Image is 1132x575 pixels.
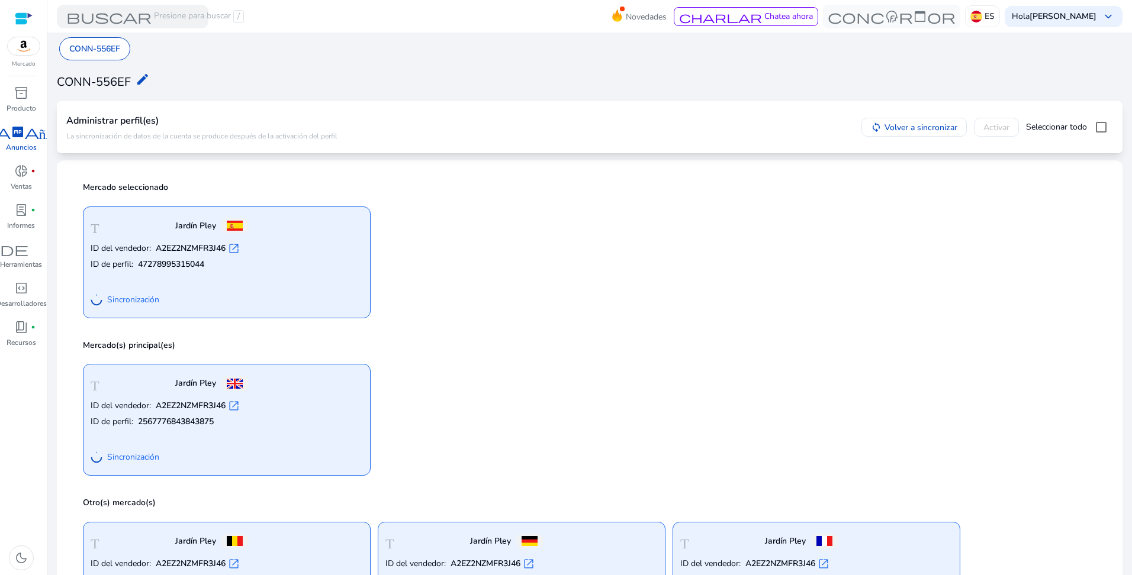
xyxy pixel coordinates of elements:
[674,7,818,26] button: charlarChatea ahora
[385,534,465,548] span: Tienda
[154,10,231,23] font: Presione para buscar
[7,337,36,348] p: Recursos
[679,11,762,23] span: charlar
[14,164,28,178] span: donut_small
[764,11,813,22] span: Chatea ahora
[91,534,171,548] span: Tienda
[12,60,36,69] p: Mercado
[7,220,35,231] p: Informes
[107,294,159,306] span: Sincronización
[138,416,214,428] b: 2567776843843875
[14,203,28,217] span: lab_profile
[680,558,741,570] span: ID del vendedor:
[175,377,216,389] b: Jardín Pley
[1101,9,1115,24] span: keyboard_arrow_down
[823,5,960,28] button: concentrador
[11,181,32,192] p: Ventas
[91,558,151,570] span: ID del vendedor:
[14,281,28,295] span: code_blocks
[91,400,151,412] span: ID del vendedor:
[83,340,1104,351] p: Mercado(s) principal(es)
[91,243,151,254] span: ID del vendedor:
[14,320,28,334] span: book_4
[57,75,131,89] h3: CONN-556EF
[871,122,882,133] mat-icon: sync
[31,208,36,212] span: fiber_manual_record
[156,400,226,412] b: A2EZ2NZMFR3J46
[451,558,520,570] b: A2EZ2NZMFR3J46
[765,535,806,547] b: Jardín Pley
[385,558,446,570] span: ID del vendedor:
[818,558,829,570] span: open_in_new
[970,11,982,22] img: es.svg
[680,534,760,548] span: Tienda
[626,7,667,27] span: Novedades
[470,535,511,547] b: Jardín Pley
[138,259,204,270] b: 47278995315044
[1012,12,1096,21] p: Hola
[861,118,967,137] button: Volver a sincronizar
[175,535,216,547] b: Jardín Pley
[83,182,1104,193] p: Mercado seleccionado
[69,43,120,55] p: CONN-556EF
[885,121,957,134] span: Volver a sincronizar
[83,497,1104,509] p: Otro(s) mercado(s)
[31,325,36,330] span: fiber_manual_record
[228,400,240,412] span: open_in_new
[66,115,337,127] h4: Administrar perfil(es)
[156,243,226,254] b: A2EZ2NZMFR3J46
[136,72,150,86] mat-icon: edit
[1026,121,1087,133] span: Seleccionar todo
[156,558,226,570] b: A2EZ2NZMFR3J46
[228,243,240,254] span: open_in_new
[175,220,216,232] b: Jardín Pley
[91,219,171,233] span: Tienda
[8,37,40,55] img: amazon.svg
[828,9,956,24] span: concentrador
[91,376,171,390] span: Tienda
[31,169,36,173] span: fiber_manual_record
[228,558,240,570] span: open_in_new
[745,558,815,570] b: A2EZ2NZMFR3J46
[1030,11,1096,22] b: [PERSON_NAME]
[14,86,28,100] span: inventory_2
[66,131,337,141] p: La sincronización de datos de la cuenta se produce después de la activación del perfil
[985,6,995,27] p: ES
[6,142,37,153] p: Anuncios
[523,558,535,570] span: open_in_new
[91,416,133,428] span: ID de perfil:
[91,259,133,270] span: ID de perfil:
[66,9,152,24] span: buscar
[233,10,244,23] span: /
[107,451,159,463] span: Sincronización
[7,103,36,114] p: Producto
[14,551,28,565] span: dark_mode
